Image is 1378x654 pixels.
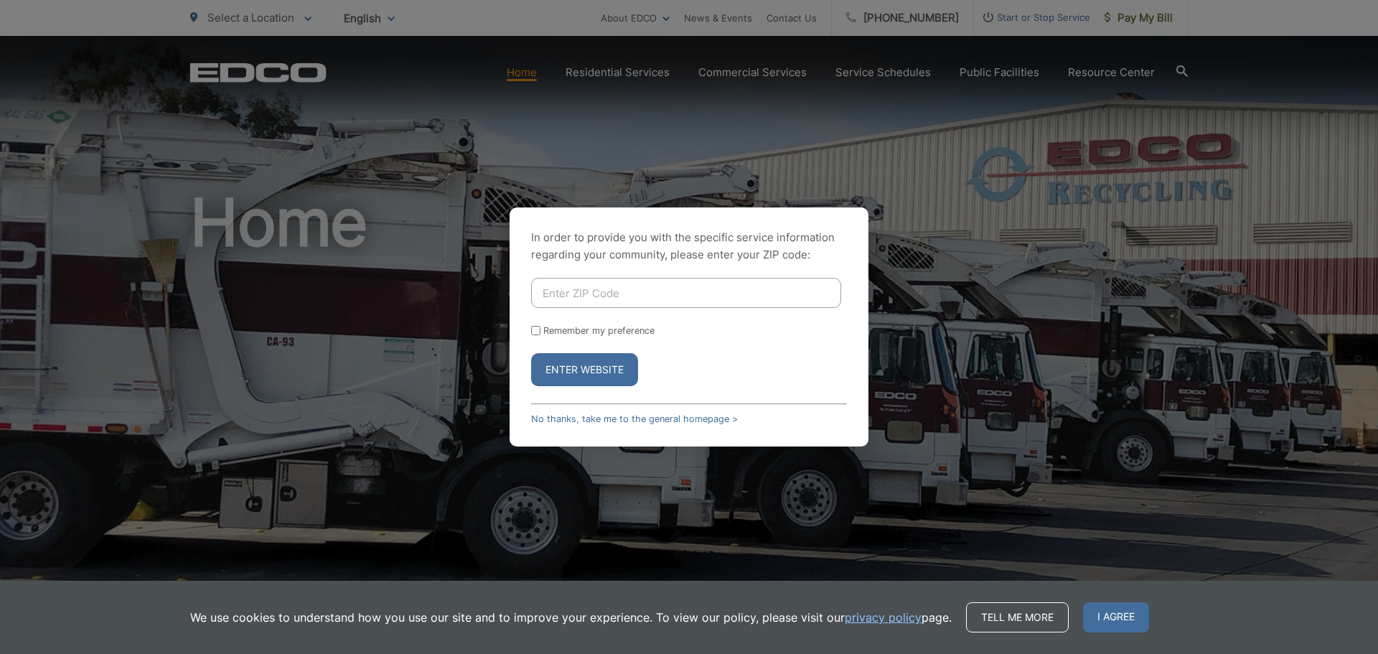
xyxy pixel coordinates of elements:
[531,414,738,424] a: No thanks, take me to the general homepage >
[1083,602,1149,632] span: I agree
[966,602,1069,632] a: Tell me more
[543,325,655,336] label: Remember my preference
[531,353,638,386] button: Enter Website
[845,609,922,626] a: privacy policy
[190,609,952,626] p: We use cookies to understand how you use our site and to improve your experience. To view our pol...
[531,229,847,263] p: In order to provide you with the specific service information regarding your community, please en...
[531,278,841,308] input: Enter ZIP Code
